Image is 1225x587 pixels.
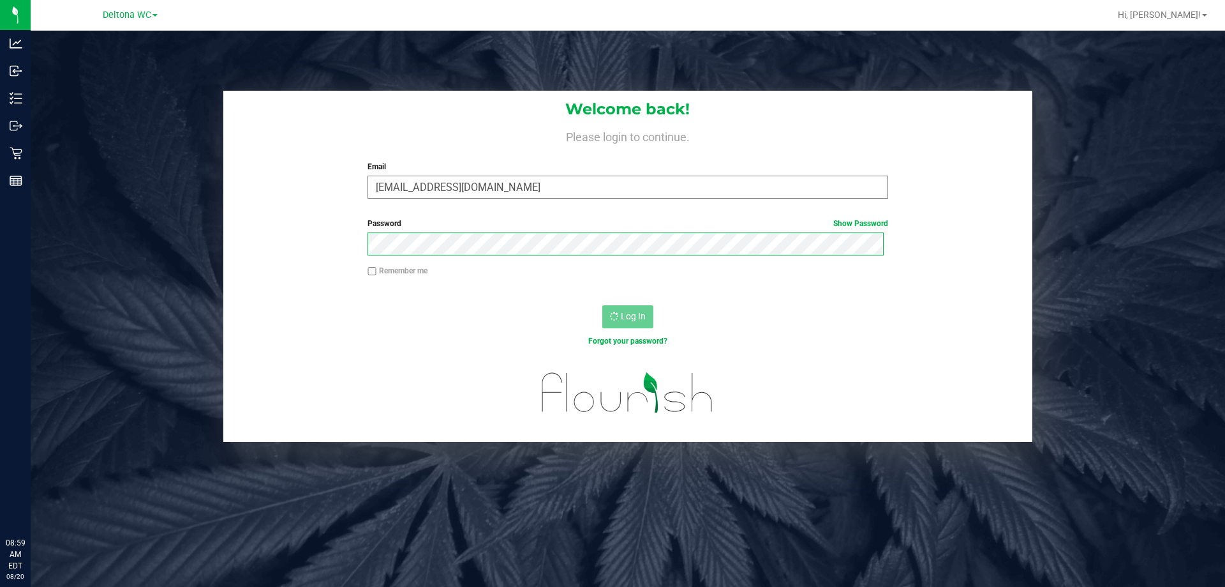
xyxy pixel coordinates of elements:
[10,65,22,77] inline-svg: Inbound
[526,360,729,425] img: flourish_logo.svg
[602,305,653,328] button: Log In
[833,219,888,228] a: Show Password
[6,572,25,581] p: 08/20
[103,10,151,20] span: Deltona WC
[588,337,667,346] a: Forgot your password?
[367,161,887,172] label: Email
[10,147,22,160] inline-svg: Retail
[10,92,22,105] inline-svg: Inventory
[6,537,25,572] p: 08:59 AM EDT
[621,311,646,321] span: Log In
[367,265,427,277] label: Remember me
[367,219,401,228] span: Password
[10,174,22,187] inline-svg: Reports
[1118,10,1201,20] span: Hi, [PERSON_NAME]!
[10,119,22,132] inline-svg: Outbound
[223,101,1032,118] h1: Welcome back!
[367,267,376,276] input: Remember me
[10,37,22,50] inline-svg: Analytics
[223,128,1032,143] h4: Please login to continue.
